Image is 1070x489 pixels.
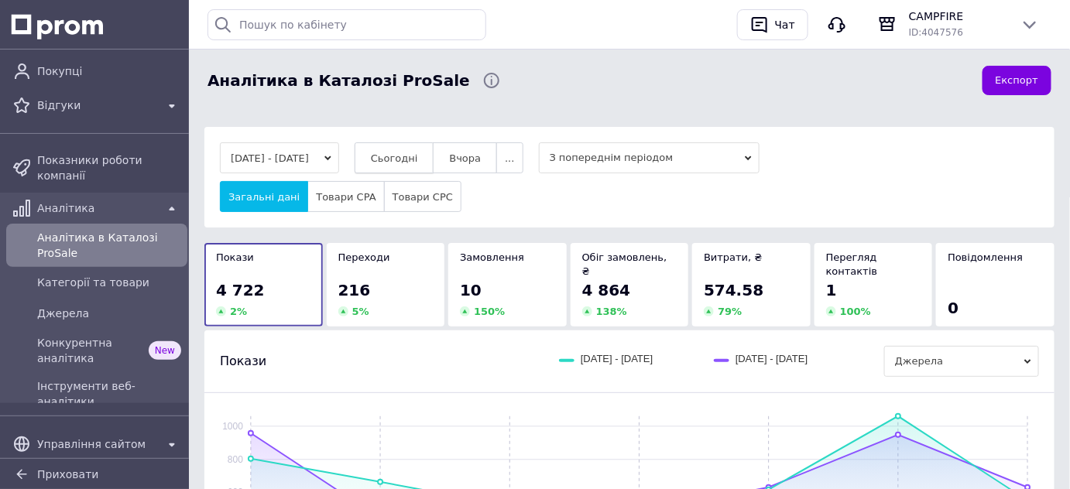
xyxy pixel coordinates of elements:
[596,306,627,317] span: 138 %
[539,142,760,173] span: З попереднім періодом
[228,191,300,203] span: Загальні дані
[37,230,181,261] span: Аналітика в Каталозі ProSale
[449,152,481,164] span: Вчора
[474,306,505,317] span: 150 %
[884,346,1039,377] span: Джерела
[433,142,497,173] button: Вчора
[37,335,142,366] span: Конкурентна аналітика
[718,306,742,317] span: 79 %
[307,181,384,212] button: Товари CPA
[582,281,631,299] span: 4 864
[737,9,808,40] button: Чат
[37,436,156,452] span: Управління сайтом
[37,200,156,216] span: Аналітика
[338,251,390,263] span: Переходи
[983,66,1052,96] button: Експорт
[460,281,482,299] span: 10
[582,251,667,277] span: Обіг замовлень, ₴
[37,63,181,79] span: Покупці
[352,306,369,317] span: 5 %
[37,468,98,480] span: Приховати
[505,152,514,164] span: ...
[355,142,434,173] button: Сьогодні
[371,152,418,164] span: Сьогодні
[772,13,798,36] div: Чат
[393,191,453,203] span: Товари CPC
[37,275,181,290] span: Категорії та товари
[37,378,181,409] span: Інструменти веб-аналітики
[338,281,371,299] span: 216
[316,191,376,203] span: Товари CPA
[826,281,837,299] span: 1
[216,281,265,299] span: 4 722
[704,281,763,299] span: 574.58
[216,251,254,263] span: Покази
[384,181,461,212] button: Товари CPC
[704,251,763,263] span: Витрати, ₴
[948,251,1023,263] span: Повідомлення
[840,306,871,317] span: 100 %
[909,27,963,38] span: ID: 4047576
[207,70,470,92] span: Аналітика в Каталозі ProSale
[37,152,181,183] span: Показники роботи компанії
[220,353,266,370] span: Покази
[228,454,243,465] text: 800
[149,341,181,360] span: New
[460,251,524,263] span: Замовлення
[826,251,878,277] span: Перегляд контактів
[207,9,486,40] input: Пошук по кабінету
[909,9,1008,24] span: CAMPFIRE
[220,181,308,212] button: Загальні дані
[496,142,523,173] button: ...
[37,97,156,113] span: Відгуки
[948,299,959,317] span: 0
[37,306,181,321] span: Джерела
[220,142,339,173] button: [DATE] - [DATE]
[230,306,247,317] span: 2 %
[222,421,243,432] text: 1000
